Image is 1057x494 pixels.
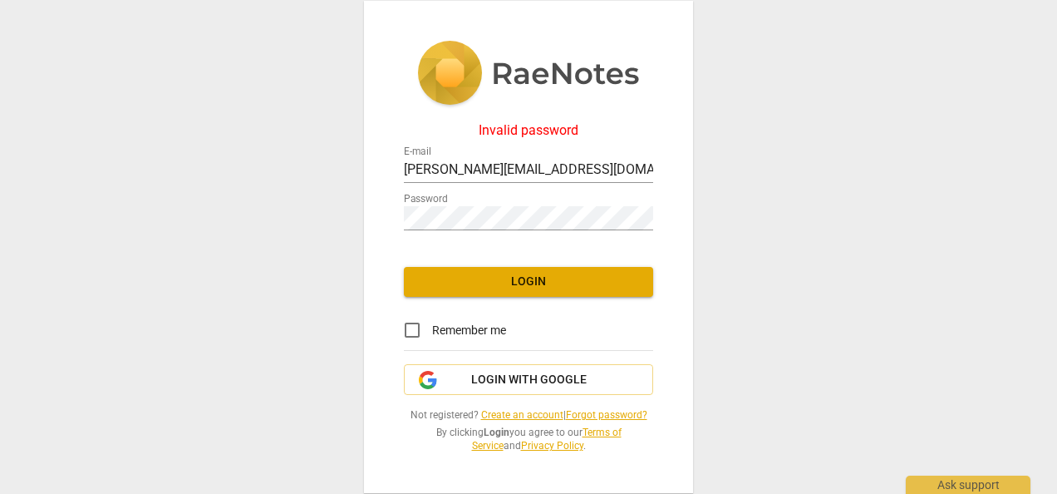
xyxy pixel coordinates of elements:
a: Create an account [481,409,563,421]
span: Login [417,274,640,290]
span: Login with Google [471,372,587,388]
label: Password [404,194,448,204]
a: Privacy Policy [521,440,583,452]
button: Login [404,267,653,297]
a: Forgot password? [566,409,647,421]
a: Terms of Service [472,427,622,452]
label: E-mail [404,146,431,156]
span: Not registered? | [404,408,653,422]
span: By clicking you agree to our and . [404,426,653,453]
div: Ask support [906,476,1030,494]
span: Remember me [432,322,506,339]
button: Login with Google [404,364,653,396]
div: Invalid password [404,123,653,138]
img: 5ac2273c67554f335776073100b6d88f.svg [417,41,640,109]
b: Login [484,427,509,438]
